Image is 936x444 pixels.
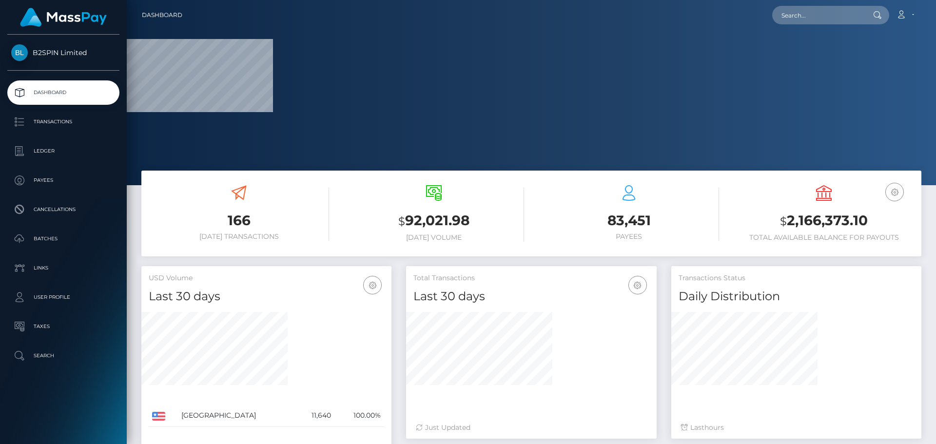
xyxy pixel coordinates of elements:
a: Transactions [7,110,119,134]
h4: Last 30 days [149,288,384,305]
span: B2SPIN Limited [7,48,119,57]
p: User Profile [11,290,116,305]
h3: 83,451 [539,211,719,230]
h3: 2,166,373.10 [734,211,914,231]
h6: Payees [539,232,719,241]
p: Ledger [11,144,116,158]
a: Payees [7,168,119,193]
p: Transactions [11,115,116,129]
a: Ledger [7,139,119,163]
td: 100.00% [334,405,384,427]
h6: [DATE] Volume [344,233,524,242]
h3: 166 [149,211,329,230]
a: Taxes [7,314,119,339]
small: $ [780,214,787,228]
div: Just Updated [416,423,646,433]
h4: Daily Distribution [679,288,914,305]
a: Batches [7,227,119,251]
p: Taxes [11,319,116,334]
div: Last hours [681,423,912,433]
a: Dashboard [142,5,182,25]
p: Cancellations [11,202,116,217]
p: Batches [11,232,116,246]
img: B2SPIN Limited [11,44,28,61]
h5: USD Volume [149,273,384,283]
a: Dashboard [7,80,119,105]
p: Search [11,348,116,363]
img: MassPay Logo [20,8,107,27]
a: Links [7,256,119,280]
input: Search... [772,6,864,24]
img: US.png [152,412,165,421]
a: Search [7,344,119,368]
td: [GEOGRAPHIC_DATA] [178,405,296,427]
small: $ [398,214,405,228]
p: Dashboard [11,85,116,100]
a: User Profile [7,285,119,309]
h6: [DATE] Transactions [149,232,329,241]
a: Cancellations [7,197,119,222]
td: 11,640 [296,405,335,427]
h5: Total Transactions [413,273,649,283]
h5: Transactions Status [679,273,914,283]
p: Payees [11,173,116,188]
h3: 92,021.98 [344,211,524,231]
h6: Total Available Balance for Payouts [734,233,914,242]
h4: Last 30 days [413,288,649,305]
p: Links [11,261,116,275]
